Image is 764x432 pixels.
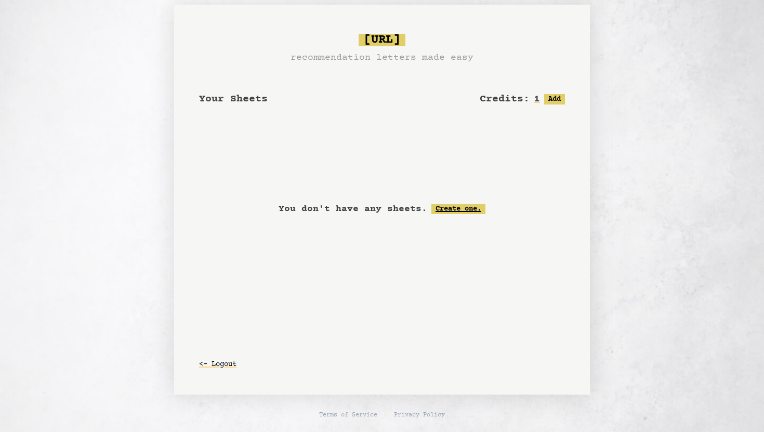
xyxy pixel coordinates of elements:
span: [URL] [359,34,405,46]
span: Your Sheets [199,93,268,105]
a: Create one. [431,204,485,214]
button: Add [544,94,565,104]
p: You don't have any sheets. [279,202,427,216]
h2: Credits: [480,92,530,107]
a: Privacy Policy [394,411,445,420]
h3: recommendation letters made easy [291,50,473,65]
button: <- Logout [199,355,236,374]
h2: 1 [534,92,540,107]
a: Terms of Service [319,411,377,420]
